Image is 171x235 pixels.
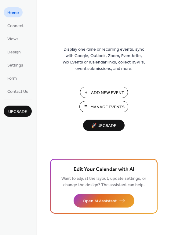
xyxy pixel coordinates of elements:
[90,104,125,110] span: Manage Events
[4,106,32,117] button: Upgrade
[4,60,27,70] a: Settings
[83,120,125,131] button: 🚀 Upgrade
[61,175,146,189] span: Want to adjust the layout, update settings, or change the design? The assistant can help.
[91,90,124,96] span: Add New Event
[87,122,121,130] span: 🚀 Upgrade
[63,46,145,72] span: Display one-time or recurring events, sync with Google, Outlook, Zoom, Eventbrite, Wix Events or ...
[7,10,19,16] span: Home
[7,62,23,69] span: Settings
[7,36,19,42] span: Views
[7,23,24,29] span: Connect
[8,109,27,115] span: Upgrade
[4,34,22,44] a: Views
[4,7,23,17] a: Home
[4,20,27,31] a: Connect
[4,73,20,83] a: Form
[7,89,28,95] span: Contact Us
[7,75,17,82] span: Form
[80,87,128,98] button: Add New Event
[74,165,134,174] span: Edit Your Calendar with AI
[79,101,128,112] button: Manage Events
[4,86,32,96] a: Contact Us
[74,194,134,208] button: Open AI Assistant
[7,49,21,56] span: Design
[83,198,117,204] span: Open AI Assistant
[4,47,24,57] a: Design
